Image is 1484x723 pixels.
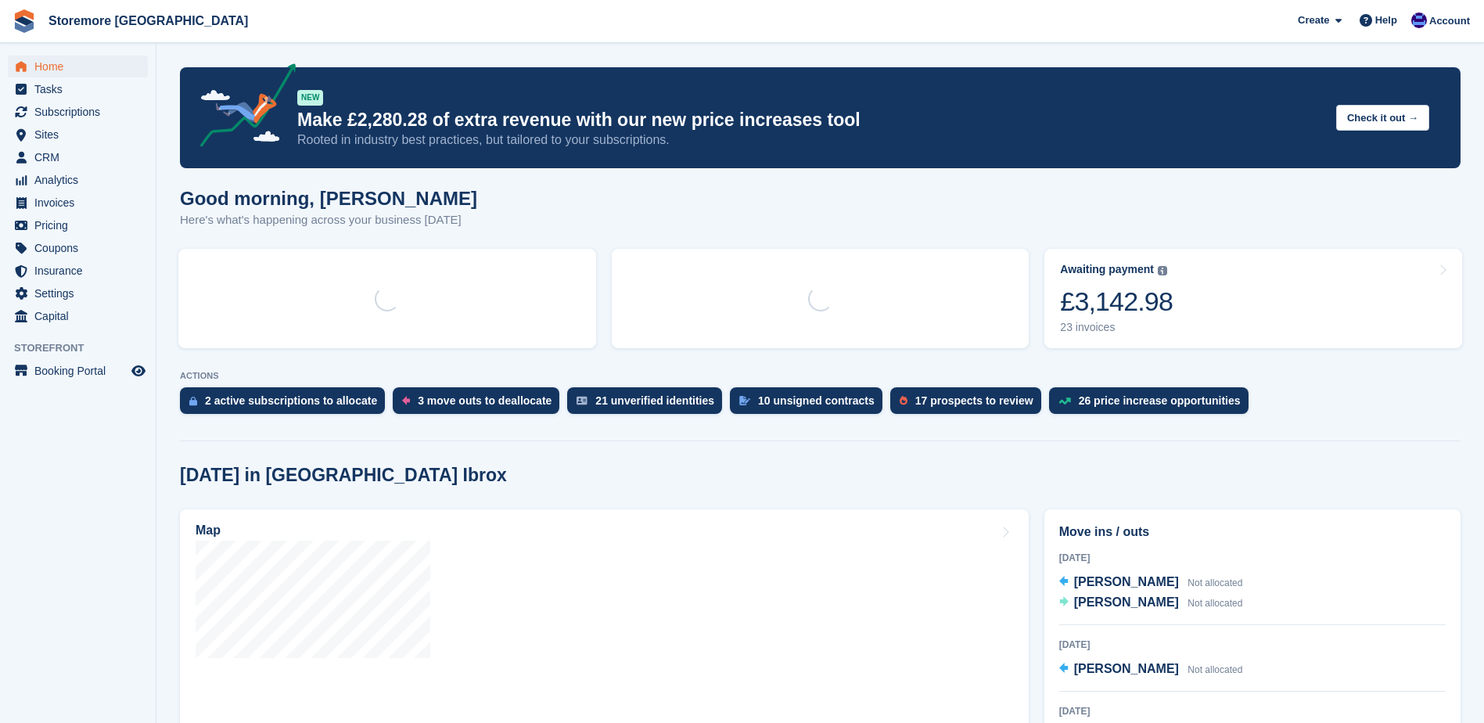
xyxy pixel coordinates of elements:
img: verify_identity-adf6edd0f0f0b5bbfe63781bf79b02c33cf7c696d77639b501bdc392416b5a36.svg [577,396,587,405]
img: contract_signature_icon-13c848040528278c33f63329250d36e43548de30e8caae1d1a13099fd9432cc5.svg [739,396,750,405]
img: price_increase_opportunities-93ffe204e8149a01c8c9dc8f82e8f89637d9d84a8eef4429ea346261dce0b2c0.svg [1058,397,1071,405]
span: CRM [34,146,128,168]
span: Storefront [14,340,156,356]
div: NEW [297,90,323,106]
p: Rooted in industry best practices, but tailored to your subscriptions. [297,131,1324,149]
a: 3 move outs to deallocate [393,387,567,422]
span: Settings [34,282,128,304]
button: Check it out → [1336,105,1429,131]
a: [PERSON_NAME] Not allocated [1059,660,1243,680]
span: Invoices [34,192,128,214]
span: [PERSON_NAME] [1074,662,1179,675]
div: 26 price increase opportunities [1079,394,1241,407]
a: Awaiting payment £3,142.98 23 invoices [1044,249,1462,348]
div: 2 active subscriptions to allocate [205,394,377,407]
a: 21 unverified identities [567,387,730,422]
a: menu [8,192,148,214]
img: Angela [1411,13,1427,28]
a: menu [8,237,148,259]
span: Help [1375,13,1397,28]
a: menu [8,214,148,236]
a: menu [8,124,148,146]
div: 10 unsigned contracts [758,394,875,407]
img: move_outs_to_deallocate_icon-f764333ba52eb49d3ac5e1228854f67142a1ed5810a6f6cc68b1a99e826820c5.svg [402,396,410,405]
a: menu [8,282,148,304]
span: Pricing [34,214,128,236]
a: menu [8,146,148,168]
span: Coupons [34,237,128,259]
p: Here's what's happening across your business [DATE] [180,211,477,229]
a: 2 active subscriptions to allocate [180,387,393,422]
a: 17 prospects to review [890,387,1049,422]
span: Sites [34,124,128,146]
span: Create [1298,13,1329,28]
a: Storemore [GEOGRAPHIC_DATA] [42,8,254,34]
a: 26 price increase opportunities [1049,387,1256,422]
span: Not allocated [1188,664,1242,675]
a: menu [8,78,148,100]
a: menu [8,101,148,123]
div: 21 unverified identities [595,394,714,407]
a: menu [8,56,148,77]
div: [DATE] [1059,704,1446,718]
p: ACTIONS [180,371,1461,381]
div: [DATE] [1059,551,1446,565]
img: stora-icon-8386f47178a22dfd0bd8f6a31ec36ba5ce8667c1dd55bd0f319d3a0aa187defe.svg [13,9,36,33]
h1: Good morning, [PERSON_NAME] [180,188,477,209]
span: Subscriptions [34,101,128,123]
h2: [DATE] in [GEOGRAPHIC_DATA] Ibrox [180,465,507,486]
span: Booking Portal [34,360,128,382]
a: [PERSON_NAME] Not allocated [1059,593,1243,613]
span: Analytics [34,169,128,191]
img: price-adjustments-announcement-icon-8257ccfd72463d97f412b2fc003d46551f7dbcb40ab6d574587a9cd5c0d94... [187,63,296,153]
span: Tasks [34,78,128,100]
a: 10 unsigned contracts [730,387,890,422]
span: Not allocated [1188,577,1242,588]
span: Not allocated [1188,598,1242,609]
a: menu [8,360,148,382]
h2: Map [196,523,221,538]
img: prospect-51fa495bee0391a8d652442698ab0144808aea92771e9ea1ae160a38d050c398.svg [900,396,907,405]
div: £3,142.98 [1060,286,1173,318]
img: icon-info-grey-7440780725fd019a000dd9b08b2336e03edf1995a4989e88bcd33f0948082b44.svg [1158,266,1167,275]
a: menu [8,260,148,282]
div: 17 prospects to review [915,394,1033,407]
span: Account [1429,13,1470,29]
a: Preview store [129,361,148,380]
div: 3 move outs to deallocate [418,394,552,407]
a: [PERSON_NAME] Not allocated [1059,573,1243,593]
h2: Move ins / outs [1059,523,1446,541]
div: [DATE] [1059,638,1446,652]
span: Capital [34,305,128,327]
span: [PERSON_NAME] [1074,575,1179,588]
span: Home [34,56,128,77]
a: menu [8,305,148,327]
p: Make £2,280.28 of extra revenue with our new price increases tool [297,109,1324,131]
div: 23 invoices [1060,321,1173,334]
a: menu [8,169,148,191]
img: active_subscription_to_allocate_icon-d502201f5373d7db506a760aba3b589e785aa758c864c3986d89f69b8ff3... [189,396,197,406]
span: [PERSON_NAME] [1074,595,1179,609]
div: Awaiting payment [1060,263,1154,276]
span: Insurance [34,260,128,282]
